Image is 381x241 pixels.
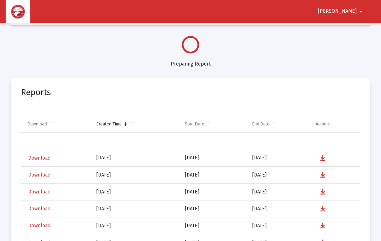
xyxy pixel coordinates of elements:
[96,222,175,229] div: [DATE]
[96,189,175,196] div: [DATE]
[28,121,47,127] div: Download
[28,155,50,161] span: Download
[247,217,311,234] td: [DATE]
[180,167,247,184] td: [DATE]
[316,121,330,127] div: Actions
[247,184,311,200] td: [DATE]
[180,217,247,234] td: [DATE]
[96,121,122,127] div: Created Time
[91,116,180,132] td: Column Created Time
[309,4,374,18] button: [PERSON_NAME]
[28,189,50,195] span: Download
[271,121,276,126] span: Show filter options for column 'End Date'
[311,116,360,132] td: Column Actions
[247,116,311,132] td: Column End Date
[180,184,247,200] td: [DATE]
[180,150,247,167] td: [DATE]
[48,121,53,126] span: Show filter options for column 'Download'
[180,116,247,132] td: Column Start Date
[247,150,311,167] td: [DATE]
[185,121,204,127] div: Start Date
[247,200,311,217] td: [DATE]
[11,5,25,19] img: Dashboard
[247,167,311,184] td: [DATE]
[28,172,50,178] span: Download
[357,5,365,19] mat-icon: arrow_drop_down
[28,206,50,212] span: Download
[96,154,175,161] div: [DATE]
[21,116,91,132] td: Column Download
[205,121,211,126] span: Show filter options for column 'Start Date'
[28,223,50,229] span: Download
[318,8,357,14] span: [PERSON_NAME]
[96,172,175,179] div: [DATE]
[11,54,370,68] div: Preparing Report
[96,205,175,212] div: [DATE]
[21,89,51,96] mat-card-title: Reports
[252,121,270,127] div: End Date
[180,200,247,217] td: [DATE]
[128,121,133,126] span: Show filter options for column 'Created Time'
